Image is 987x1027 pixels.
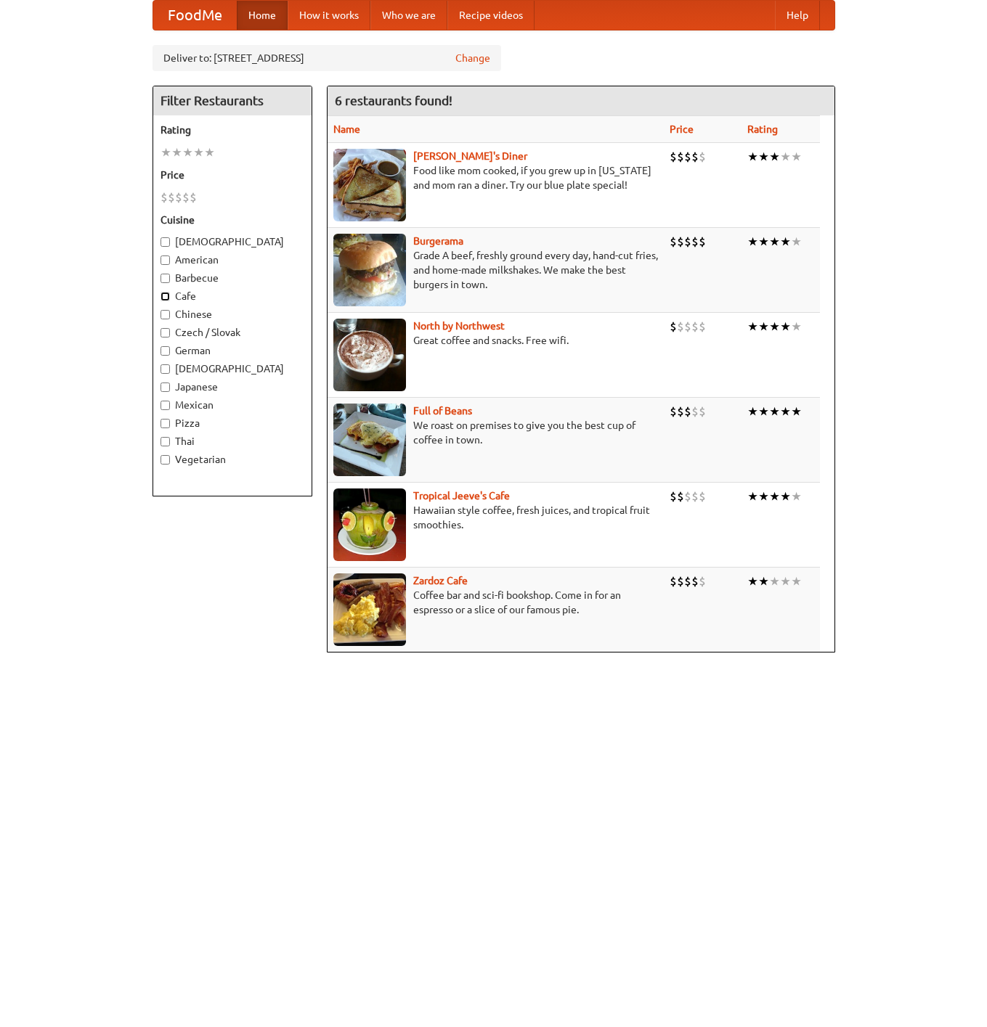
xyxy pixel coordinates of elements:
[413,235,463,247] b: Burgerama
[161,452,304,467] label: Vegetarian
[758,488,769,504] li: ★
[237,1,288,30] a: Home
[413,320,505,332] a: North by Northwest
[161,325,304,340] label: Czech / Slovak
[161,364,170,374] input: [DEMOGRAPHIC_DATA]
[161,361,304,376] label: [DEMOGRAPHIC_DATA]
[791,573,802,589] li: ★
[161,401,170,410] input: Mexican
[413,490,510,502] a: Tropical Jeeve's Cafe
[333,488,406,561] img: jeeves.jpg
[780,234,791,250] li: ★
[780,149,791,165] li: ★
[747,573,758,589] li: ★
[175,189,182,205] li: $
[333,319,406,391] img: north.jpg
[161,292,170,301] input: Cafe
[670,404,677,420] li: $
[333,588,658,617] p: Coffee bar and sci-fi bookshop. Come in for an espresso or a slice of our famous pie.
[699,149,706,165] li: $
[161,346,170,356] input: German
[747,234,758,250] li: ★
[182,189,190,205] li: $
[684,488,691,504] li: $
[161,434,304,449] label: Thai
[691,319,699,335] li: $
[333,149,406,221] img: sallys.jpg
[171,144,182,160] li: ★
[780,488,791,504] li: ★
[333,503,658,532] p: Hawaiian style coffee, fresh juices, and tropical fruit smoothies.
[684,149,691,165] li: $
[791,234,802,250] li: ★
[161,189,168,205] li: $
[161,380,304,394] label: Japanese
[288,1,370,30] a: How it works
[758,149,769,165] li: ★
[769,488,780,504] li: ★
[161,144,171,160] li: ★
[670,488,677,504] li: $
[333,333,658,348] p: Great coffee and snacks. Free wifi.
[747,319,758,335] li: ★
[333,123,360,135] a: Name
[204,144,215,160] li: ★
[153,86,312,115] h4: Filter Restaurants
[684,404,691,420] li: $
[333,163,658,192] p: Food like mom cooked, if you grew up in [US_STATE] and mom ran a diner. Try our blue plate special!
[670,319,677,335] li: $
[758,319,769,335] li: ★
[333,248,658,292] p: Grade A beef, freshly ground every day, hand-cut fries, and home-made milkshakes. We make the bes...
[691,488,699,504] li: $
[413,575,468,586] b: Zardoz Cafe
[780,404,791,420] li: ★
[193,144,204,160] li: ★
[333,234,406,306] img: burgerama.jpg
[691,573,699,589] li: $
[758,573,769,589] li: ★
[691,234,699,250] li: $
[677,319,684,335] li: $
[747,404,758,420] li: ★
[684,573,691,589] li: $
[758,404,769,420] li: ★
[161,271,304,285] label: Barbecue
[677,573,684,589] li: $
[684,234,691,250] li: $
[161,307,304,322] label: Chinese
[190,189,197,205] li: $
[769,234,780,250] li: ★
[370,1,447,30] a: Who we are
[161,255,170,265] input: American
[769,404,780,420] li: ★
[161,234,304,249] label: [DEMOGRAPHIC_DATA]
[161,382,170,392] input: Japanese
[455,51,490,65] a: Change
[413,405,472,417] b: Full of Beans
[670,234,677,250] li: $
[161,253,304,267] label: American
[780,573,791,589] li: ★
[780,319,791,335] li: ★
[670,123,694,135] a: Price
[670,149,677,165] li: $
[769,319,780,335] li: ★
[161,274,170,283] input: Barbecue
[747,149,758,165] li: ★
[677,488,684,504] li: $
[153,1,237,30] a: FoodMe
[775,1,820,30] a: Help
[161,168,304,182] h5: Price
[769,149,780,165] li: ★
[161,289,304,303] label: Cafe
[161,419,170,428] input: Pizza
[791,488,802,504] li: ★
[699,404,706,420] li: $
[747,123,778,135] a: Rating
[791,149,802,165] li: ★
[699,573,706,589] li: $
[791,404,802,420] li: ★
[677,234,684,250] li: $
[161,398,304,412] label: Mexican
